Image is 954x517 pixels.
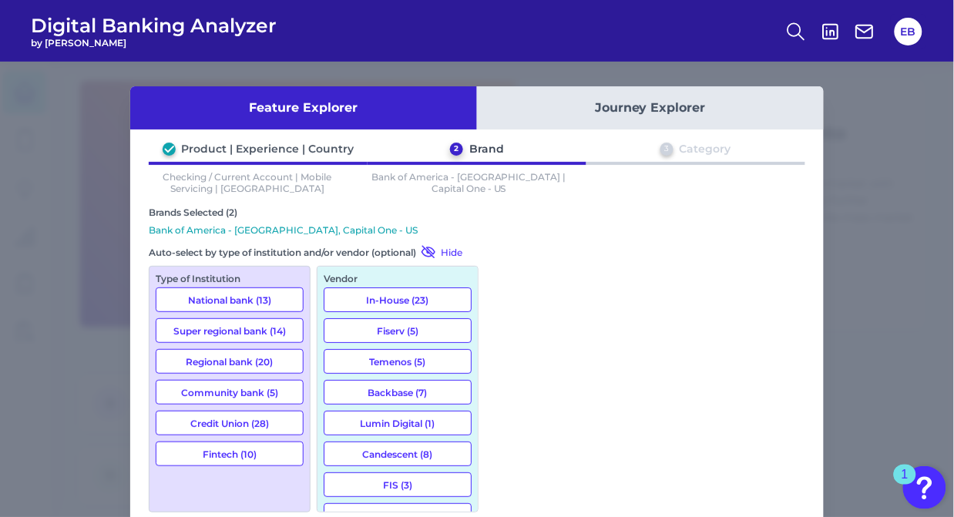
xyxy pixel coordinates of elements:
[324,273,472,284] div: Vendor
[903,466,946,509] button: Open Resource Center, 1 new notification
[680,142,731,156] div: Category
[895,18,922,45] button: EB
[324,287,472,312] button: In-House (23)
[156,380,304,405] button: Community bank (5)
[149,244,479,260] div: Auto-select by type of institution and/or vendor (optional)
[324,411,472,435] button: Lumin Digital (1)
[902,475,909,495] div: 1
[324,349,472,374] button: Temenos (5)
[156,318,304,343] button: Super regional bank (14)
[156,273,304,284] div: Type of Institution
[324,472,472,497] button: FIS (3)
[324,318,472,343] button: Fiserv (5)
[156,349,304,374] button: Regional bank (20)
[660,143,674,156] div: 3
[469,142,504,156] div: Brand
[156,411,304,435] button: Credit Union (28)
[324,380,472,405] button: Backbase (7)
[371,171,568,194] p: Bank of America - [GEOGRAPHIC_DATA] | Capital One - US
[149,171,346,194] p: Checking / Current Account | Mobile Servicing | [GEOGRAPHIC_DATA]
[324,441,472,466] button: Candescent (8)
[130,86,477,129] button: Feature Explorer
[182,142,354,156] div: Product | Experience | Country
[149,224,805,236] p: Bank of America - [GEOGRAPHIC_DATA], Capital One - US
[416,244,462,260] button: Hide
[31,37,277,49] span: by [PERSON_NAME]
[31,14,277,37] span: Digital Banking Analyzer
[156,287,304,312] button: National bank (13)
[156,441,304,466] button: Fintech (10)
[149,206,805,218] div: Brands Selected (2)
[477,86,824,129] button: Journey Explorer
[450,143,463,156] div: 2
